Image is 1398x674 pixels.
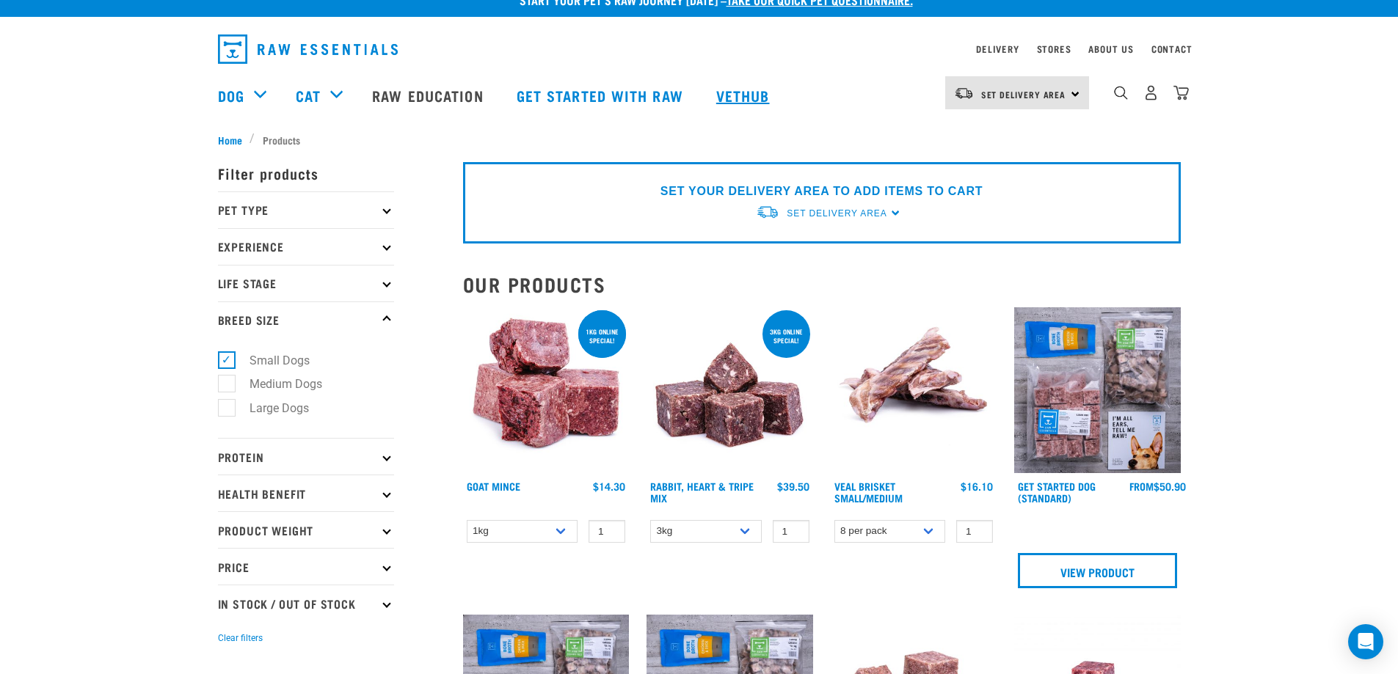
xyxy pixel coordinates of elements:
[834,483,903,500] a: Veal Brisket Small/Medium
[218,84,244,106] a: Dog
[1114,86,1128,100] img: home-icon-1@2x.png
[218,191,394,228] p: Pet Type
[218,132,1181,147] nav: breadcrumbs
[647,307,813,474] img: 1175 Rabbit Heart Tripe Mix 01
[206,29,1193,70] nav: dropdown navigation
[218,475,394,511] p: Health Benefit
[502,66,702,125] a: Get started with Raw
[831,307,997,474] img: 1207 Veal Brisket 4pp 01
[218,585,394,621] p: In Stock / Out Of Stock
[1014,307,1181,474] img: NSP Dog Standard Update
[1018,553,1177,588] a: View Product
[463,307,630,474] img: 1077 Wild Goat Mince 01
[954,87,974,100] img: van-moving.png
[787,208,887,219] span: Set Delivery Area
[762,320,810,351] div: 3kg online special!
[773,520,809,543] input: 1
[226,399,315,417] label: Large Dogs
[578,320,626,351] div: 1kg online special!
[463,273,1181,296] h2: Our Products
[218,265,394,301] p: Life Stage
[226,351,316,370] label: Small Dogs
[777,480,809,492] div: $39.50
[1151,46,1193,51] a: Contact
[218,34,398,64] img: Raw Essentials Logo
[956,520,993,543] input: 1
[296,84,321,106] a: Cat
[981,92,1066,97] span: Set Delivery Area
[218,132,242,147] span: Home
[1129,483,1154,488] span: FROM
[218,228,394,265] p: Experience
[976,46,1019,51] a: Delivery
[702,66,788,125] a: Vethub
[756,205,779,220] img: van-moving.png
[218,155,394,191] p: Filter products
[357,66,501,125] a: Raw Education
[660,183,983,200] p: SET YOUR DELIVERY AREA TO ADD ITEMS TO CART
[218,132,250,147] a: Home
[218,631,263,645] button: Clear filters
[1037,46,1071,51] a: Stores
[1143,85,1159,100] img: user.png
[218,301,394,338] p: Breed Size
[1088,46,1133,51] a: About Us
[1173,85,1189,100] img: home-icon@2x.png
[593,480,625,492] div: $14.30
[961,480,993,492] div: $16.10
[1018,483,1096,500] a: Get Started Dog (Standard)
[218,511,394,548] p: Product Weight
[1348,624,1383,659] div: Open Intercom Messenger
[467,483,520,488] a: Goat Mince
[1129,480,1186,492] div: $50.90
[226,375,328,393] label: Medium Dogs
[650,483,754,500] a: Rabbit, Heart & Tripe Mix
[589,520,625,543] input: 1
[218,548,394,585] p: Price
[218,438,394,475] p: Protein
